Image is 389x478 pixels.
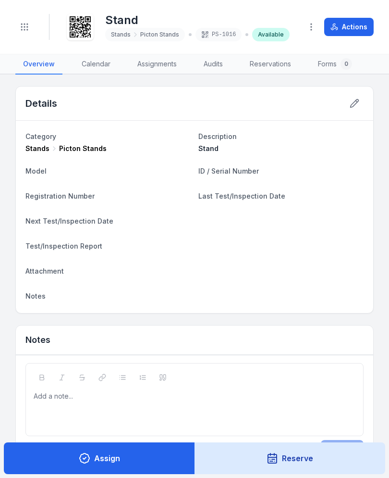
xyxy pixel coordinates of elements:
a: Reservations [242,54,299,75]
span: Last Test/Inspection Date [198,192,285,200]
span: Test/Inspection Report [25,242,102,250]
a: Assignments [130,54,184,75]
button: Toggle navigation [15,18,34,36]
span: Notes [25,292,46,300]
button: Assign [4,442,195,474]
button: Actions [324,18,374,36]
span: Picton Stands [59,144,107,153]
div: Available [252,28,290,41]
div: 0 [340,58,352,70]
span: Picton Stands [140,31,179,38]
span: Next Test/Inspection Date [25,217,113,225]
span: Description [198,132,237,140]
div: PS-1016 [195,28,242,41]
h3: Notes [25,333,50,347]
a: Forms0 [310,54,360,75]
span: Registration Number [25,192,95,200]
span: Stands [25,144,49,153]
span: Model [25,167,47,175]
h2: Details [25,97,57,110]
a: Audits [196,54,231,75]
span: Category [25,132,56,140]
a: Calendar [74,54,118,75]
a: Overview [15,54,62,75]
span: Attachment [25,267,64,275]
h1: Stand [105,13,290,28]
span: Stand [198,144,219,152]
button: Reserve [194,442,386,474]
span: Stands [111,31,131,38]
span: ID / Serial Number [198,167,259,175]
